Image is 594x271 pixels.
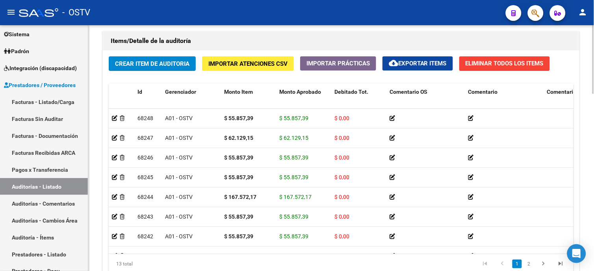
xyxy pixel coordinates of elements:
li: page 2 [523,257,535,271]
strong: $ 55.857,39 [224,233,253,239]
span: Importar Prácticas [306,60,370,67]
strong: $ 62.129,15 [224,135,253,141]
span: $ 55.857,39 [279,174,308,180]
datatable-header-cell: Monto Aprobado [276,84,331,118]
span: $ 0,00 [334,154,349,161]
a: go to next page [536,260,551,268]
strong: $ 55.857,39 [224,115,253,121]
span: Crear Item de Auditoria [115,60,189,67]
span: $ 0,00 [334,194,349,200]
datatable-header-cell: Gerenciador [162,84,221,118]
strong: $ 167.572,17 [224,194,256,200]
span: Prestadores / Proveedores [4,81,76,89]
span: $ 62.129,15 [279,135,308,141]
span: $ 0,00 [334,174,349,180]
a: go to first page [478,260,493,268]
button: Importar Atenciones CSV [202,56,294,71]
strong: $ 68.789,64 [224,253,253,259]
a: go to previous page [495,260,510,268]
span: $ 68.789,64 [279,253,308,259]
span: $ 0,00 [334,233,349,239]
span: Padrón [4,47,29,56]
mat-icon: menu [6,7,16,17]
span: $ 0,00 [334,115,349,121]
datatable-header-cell: Debitado Tot. [331,84,386,118]
button: Importar Prácticas [300,56,376,71]
span: A01 - OSTV [165,194,193,200]
span: Monto Item [224,89,253,95]
span: Comentario [468,89,498,95]
span: 68245 [137,174,153,180]
span: $ 0,00 [334,253,349,259]
datatable-header-cell: Monto Item [221,84,276,118]
span: A01 - OSTV [165,135,193,141]
datatable-header-cell: Id [134,84,162,118]
span: 68244 [137,194,153,200]
strong: $ 55.857,39 [224,154,253,161]
span: $ 55.857,39 [279,154,308,161]
span: A01 - OSTV [165,233,193,239]
span: Debitado Tot. [334,89,368,95]
button: Exportar Items [382,56,453,71]
span: Sistema [4,30,30,39]
span: Importar Atenciones CSV [208,60,288,67]
mat-icon: cloud_download [389,58,398,68]
span: A01 - OSTV [165,174,193,180]
span: 68246 [137,154,153,161]
span: Eliminar Todos los Items [466,60,544,67]
span: Exportar Items [389,60,447,67]
span: 68247 [137,135,153,141]
datatable-header-cell: Comentario OS [386,84,465,118]
span: 68248 [137,115,153,121]
mat-icon: person [578,7,588,17]
span: 68241 [137,253,153,259]
span: $ 0,00 [334,213,349,220]
span: $ 55.857,39 [279,233,308,239]
span: $ 55.857,39 [279,115,308,121]
span: $ 0,00 [334,135,349,141]
span: 68243 [137,213,153,220]
strong: $ 55.857,39 [224,174,253,180]
li: page 1 [511,257,523,271]
span: Comentario OS [390,89,428,95]
a: 2 [524,260,534,268]
a: go to last page [553,260,568,268]
span: A01 - OSTV [165,154,193,161]
span: $ 55.857,39 [279,213,308,220]
span: Id [137,89,142,95]
span: Gerenciador [165,89,196,95]
span: A01 - OSTV [165,253,193,259]
span: A01 - OSTV [165,115,193,121]
span: $ 167.572,17 [279,194,312,200]
span: A01 - OSTV [165,213,193,220]
span: 68242 [137,233,153,239]
div: Open Intercom Messenger [567,244,586,263]
datatable-header-cell: Comentario [465,84,544,118]
button: Eliminar Todos los Items [459,56,550,71]
h1: Items/Detalle de la auditoría [111,35,572,47]
span: Monto Aprobado [279,89,321,95]
button: Crear Item de Auditoria [109,56,196,71]
span: Integración (discapacidad) [4,64,77,72]
a: 1 [512,260,522,268]
span: - OSTV [62,4,90,21]
strong: $ 55.857,39 [224,213,253,220]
